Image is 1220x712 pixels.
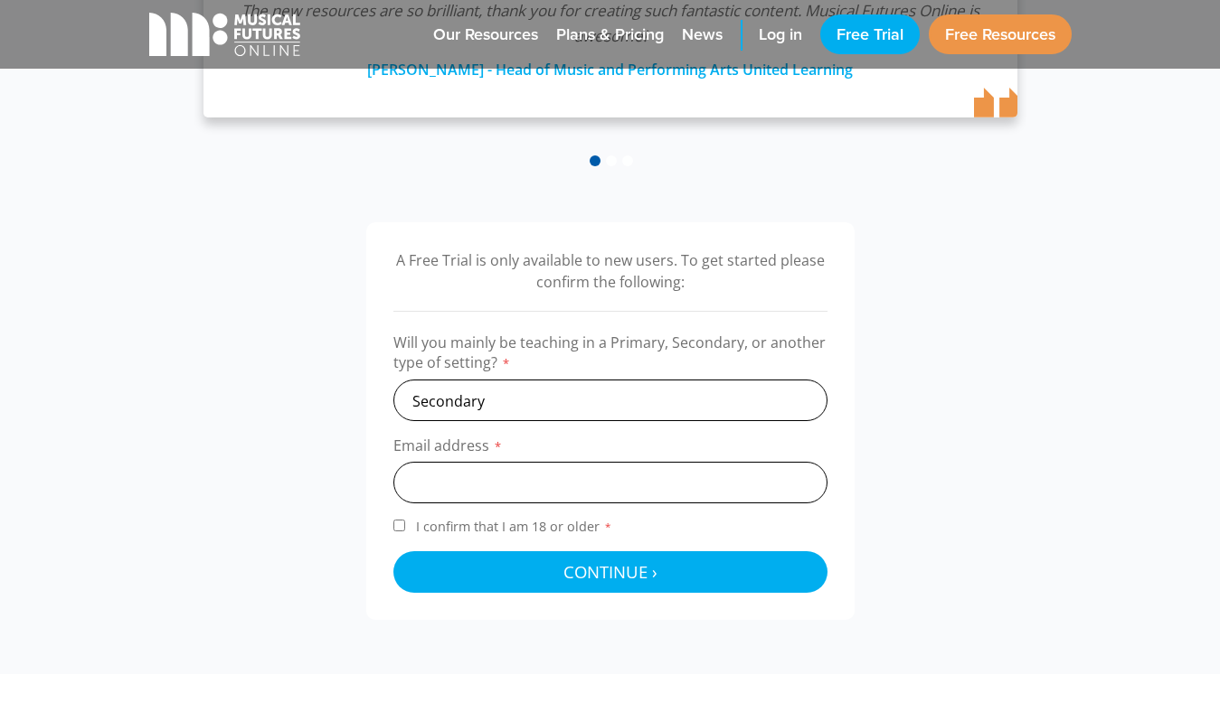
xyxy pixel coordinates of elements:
span: News [682,23,723,47]
input: I confirm that I am 18 or older* [393,520,405,531]
span: Plans & Pricing [556,23,664,47]
a: Free Trial [820,14,920,54]
button: Continue › [393,551,828,593]
span: I confirm that I am 18 or older [412,518,616,535]
span: Our Resources [433,23,538,47]
a: Free Resources [929,14,1072,54]
span: Continue › [563,560,657,583]
span: Log in [759,23,802,47]
label: Email address [393,436,828,462]
label: Will you mainly be teaching in a Primary, Secondary, or another type of setting? [393,333,828,379]
p: A Free Trial is only available to new users. To get started please confirm the following: [393,249,828,293]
